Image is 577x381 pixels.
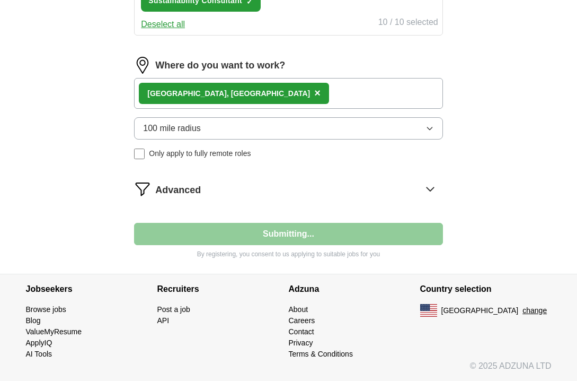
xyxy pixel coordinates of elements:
a: Blog [26,316,41,325]
span: [GEOGRAPHIC_DATA] [441,305,519,316]
input: Only apply to fully remote roles [134,149,145,159]
a: AI Tools [26,350,52,358]
label: Where do you want to work? [155,58,285,73]
a: Post a job [157,305,190,314]
img: US flag [420,304,437,317]
a: Careers [289,316,315,325]
a: API [157,316,170,325]
button: change [522,305,547,316]
button: 100 mile radius [134,117,442,140]
div: © 2025 ADZUNA LTD [17,360,560,381]
a: Terms & Conditions [289,350,353,358]
img: filter [134,180,151,197]
div: 10 / 10 selected [378,16,438,31]
button: × [314,85,321,101]
a: Contact [289,327,314,336]
h4: Country selection [420,274,552,304]
span: Advanced [155,183,201,197]
a: ValueMyResume [26,327,82,336]
span: Only apply to fully remote roles [149,148,251,159]
button: Submitting... [134,223,442,245]
div: [GEOGRAPHIC_DATA], [GEOGRAPHIC_DATA] [147,88,310,99]
button: Deselect all [141,18,185,31]
a: Browse jobs [26,305,66,314]
span: 100 mile radius [143,122,201,135]
p: By registering, you consent to us applying to suitable jobs for you [134,249,442,259]
span: × [314,87,321,99]
a: About [289,305,308,314]
a: Privacy [289,339,313,347]
img: location.png [134,57,151,74]
a: ApplyIQ [26,339,52,347]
